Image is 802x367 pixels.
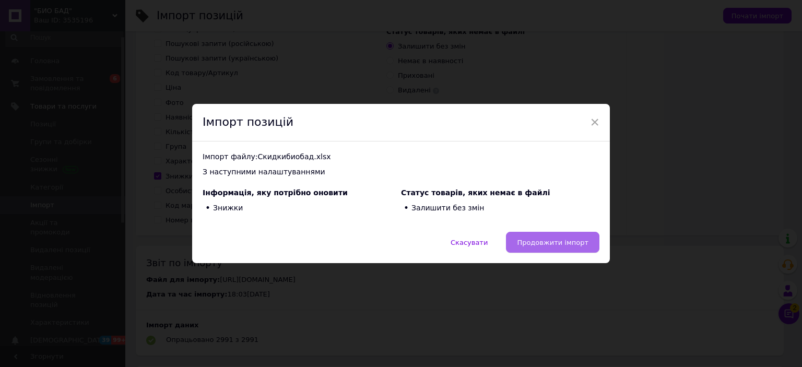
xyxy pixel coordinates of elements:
span: × [590,113,599,131]
span: Продовжити імпорт [517,239,588,246]
div: Імпорт позицій [192,104,610,141]
div: З наступними налаштуваннями [203,167,599,177]
button: Скасувати [440,232,499,253]
li: Знижки [203,202,401,215]
li: Залишити без змін [401,202,599,215]
span: Статус товарів, яких немає в файлі [401,188,550,197]
span: Інформація, яку потрібно оновити [203,188,348,197]
div: Імпорт файлу: Скидкибиобад.xlsx [203,152,599,162]
span: Скасувати [451,239,488,246]
button: Продовжити імпорт [506,232,599,253]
